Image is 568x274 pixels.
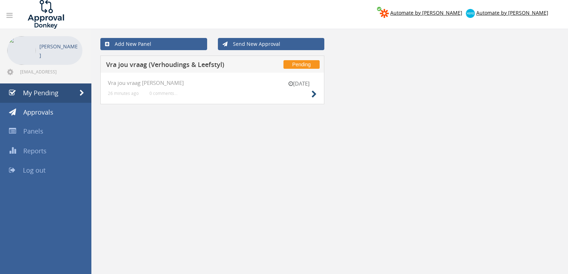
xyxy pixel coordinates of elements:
span: Log out [23,166,46,174]
span: Panels [23,127,43,135]
a: Add New Panel [100,38,207,50]
span: Automate by [PERSON_NAME] [390,9,462,16]
span: Reports [23,146,47,155]
span: [EMAIL_ADDRESS][DOMAIN_NAME] [20,69,81,74]
span: Pending [283,60,320,69]
img: xero-logo.png [466,9,475,18]
small: 26 minutes ago [108,91,139,96]
small: [DATE] [281,80,317,87]
span: Automate by [PERSON_NAME] [476,9,548,16]
small: 0 comments... [149,91,177,96]
h4: Vra jou vraag [PERSON_NAME] [108,80,317,86]
h5: Vra jou vraag (Verhoudings & Leefstyl) [106,61,255,70]
a: Send New Approval [218,38,325,50]
span: My Pending [23,88,58,97]
span: Approvals [23,108,53,116]
p: [PERSON_NAME] [39,42,79,60]
img: zapier-logomark.png [380,9,389,18]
